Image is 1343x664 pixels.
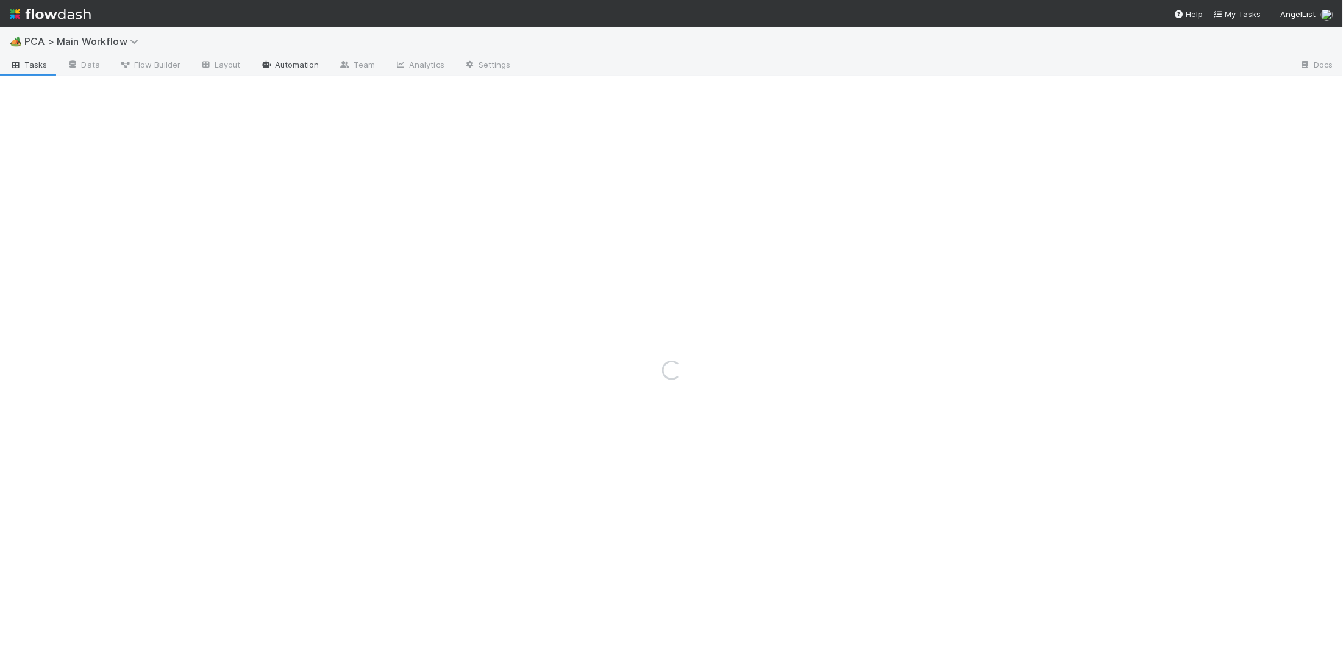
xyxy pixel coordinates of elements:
[1290,56,1343,76] a: Docs
[190,56,251,76] a: Layout
[1321,9,1333,21] img: avatar_2bce2475-05ee-46d3-9413-d3901f5fa03f.png
[24,35,144,48] span: PCA > Main Workflow
[1281,9,1316,19] span: AngelList
[10,36,22,46] span: 🏕️
[1213,9,1261,19] span: My Tasks
[329,56,385,76] a: Team
[10,58,48,71] span: Tasks
[119,58,180,71] span: Flow Builder
[110,56,190,76] a: Flow Builder
[454,56,521,76] a: Settings
[1174,8,1203,20] div: Help
[251,56,329,76] a: Automation
[10,4,91,24] img: logo-inverted-e16ddd16eac7371096b0.svg
[1213,8,1261,20] a: My Tasks
[385,56,454,76] a: Analytics
[57,56,110,76] a: Data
